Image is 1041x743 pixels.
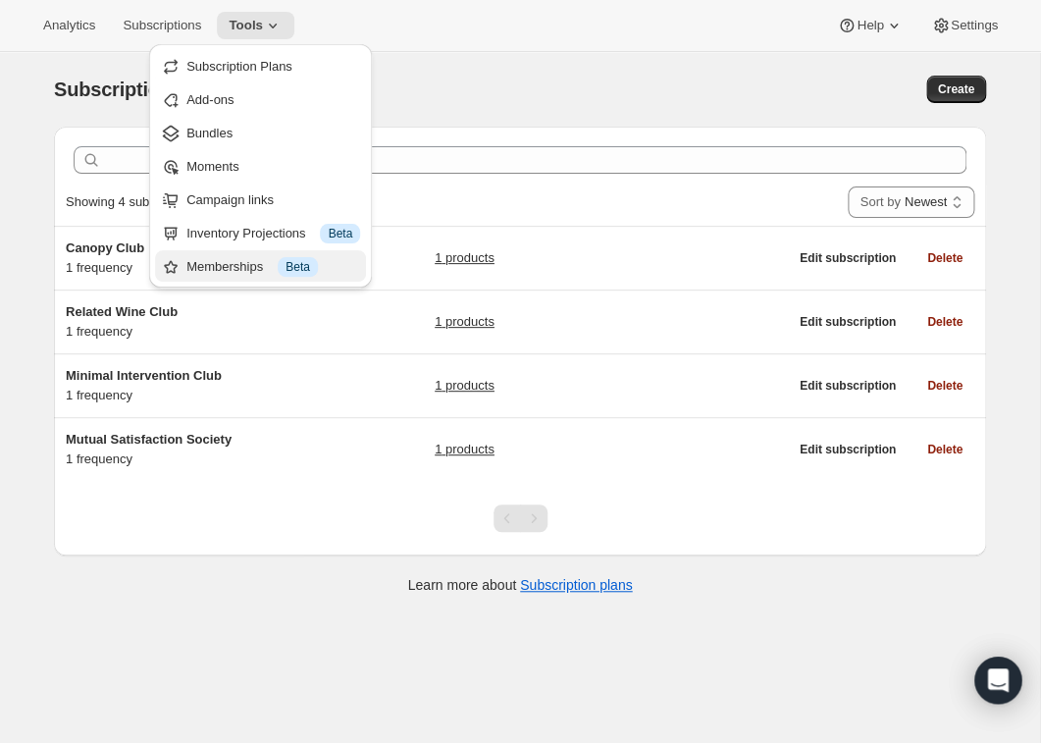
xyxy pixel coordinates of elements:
a: 1 products [435,312,494,332]
div: Memberships [186,257,360,277]
button: Help [825,12,914,39]
button: Memberships [155,250,366,282]
button: Edit subscription [788,436,908,463]
a: Subscription plans [520,577,632,593]
span: Delete [927,378,963,394]
button: Analytics [31,12,107,39]
button: Bundles [155,117,366,148]
span: Edit subscription [800,378,896,394]
button: Settings [919,12,1010,39]
span: Delete [927,250,963,266]
span: Minimal Intervention Club [66,368,222,383]
button: Tools [217,12,294,39]
button: Edit subscription [788,244,908,272]
span: Subscription Plans [186,59,292,74]
a: 1 products [435,440,494,459]
button: Add-ons [155,83,366,115]
a: 1 products [435,376,494,396]
span: Subscriptions [123,18,201,33]
span: Create [938,81,974,97]
span: Beta [286,259,310,275]
span: Edit subscription [800,314,896,330]
button: Subscriptions [111,12,213,39]
span: Related Wine Club [66,304,178,319]
span: Canopy Club [66,240,144,255]
button: Inventory Projections [155,217,366,248]
span: Showing 4 subscription plans [66,194,231,209]
span: Subscription plans [54,79,227,100]
button: Moments [155,150,366,182]
div: 1 frequency [66,239,311,278]
span: Moments [186,159,238,174]
span: Bundles [186,126,233,140]
div: 1 frequency [66,366,311,405]
span: Edit subscription [800,250,896,266]
button: Campaign links [155,184,366,215]
button: Delete [915,244,974,272]
div: Open Intercom Messenger [974,657,1021,704]
span: Edit subscription [800,442,896,457]
span: Beta [328,226,352,241]
button: Subscription Plans [155,50,366,81]
span: Help [857,18,883,33]
a: 1 products [435,248,494,268]
span: Analytics [43,18,95,33]
div: 1 frequency [66,430,311,469]
span: Tools [229,18,263,33]
span: Settings [951,18,998,33]
nav: Pagination [494,504,547,532]
span: Delete [927,442,963,457]
div: Inventory Projections [186,224,360,243]
button: Edit subscription [788,308,908,336]
div: 1 frequency [66,302,311,342]
p: Learn more about [408,575,633,595]
span: Campaign links [186,192,274,207]
button: Edit subscription [788,372,908,399]
span: Mutual Satisfaction Society [66,432,232,447]
button: Delete [915,436,974,463]
button: Delete [915,372,974,399]
button: Create [926,76,986,103]
span: Add-ons [186,92,234,107]
span: Delete [927,314,963,330]
button: Delete [915,308,974,336]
